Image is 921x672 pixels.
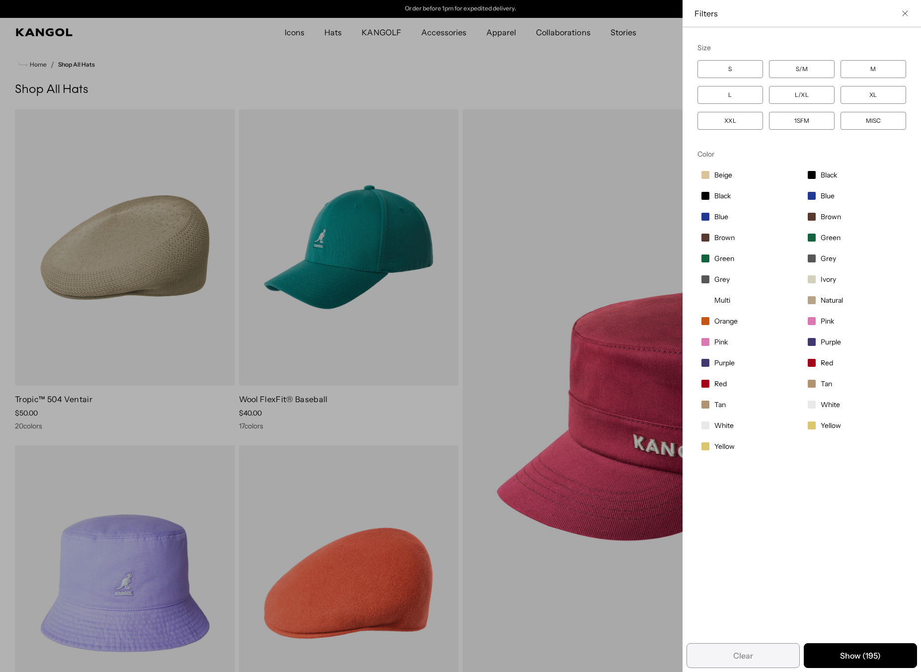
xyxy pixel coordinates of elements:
[714,254,734,263] span: Green
[821,337,841,346] span: Purple
[697,112,763,130] label: XXL
[769,112,835,130] label: 1SFM
[821,421,841,430] span: Yellow
[714,296,730,305] span: Multi
[714,170,732,179] span: Beige
[697,60,763,78] label: S
[714,400,726,409] span: Tan
[901,9,909,17] button: Close filter list
[821,317,834,326] span: Pink
[714,442,735,451] span: Yellow
[804,643,917,668] button: Apply selected filters
[821,400,840,409] span: White
[714,191,731,200] span: Black
[714,212,728,221] span: Blue
[697,86,763,104] label: L
[821,275,836,284] span: Ivory
[821,233,841,242] span: Green
[769,60,835,78] label: S/M
[687,643,800,668] button: Remove all filters
[714,358,735,367] span: Purple
[714,233,735,242] span: Brown
[841,86,906,104] label: XL
[821,191,835,200] span: Blue
[841,60,906,78] label: M
[697,43,906,52] div: Size
[694,8,897,19] span: Filters
[821,254,836,263] span: Grey
[821,170,837,179] span: Black
[697,150,906,159] div: Color
[769,86,835,104] label: L/XL
[714,275,730,284] span: Grey
[841,112,906,130] label: MISC
[714,421,734,430] span: White
[821,358,833,367] span: Red
[821,296,843,305] span: Natural
[714,317,738,326] span: Orange
[821,212,841,221] span: Brown
[821,379,832,388] span: Tan
[714,379,727,388] span: Red
[714,337,728,346] span: Pink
